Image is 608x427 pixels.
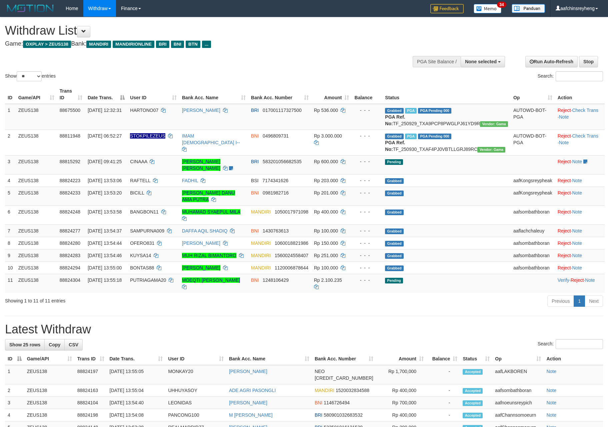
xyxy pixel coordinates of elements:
[182,228,227,233] a: DAFFA AQIL SHADIQ
[5,397,24,409] td: 3
[546,400,556,405] a: Note
[107,365,166,384] td: [DATE] 13:55:05
[572,108,598,113] a: Check Trans
[314,209,338,214] span: Rp 400.000
[60,265,80,270] span: 88824294
[385,114,405,126] b: PGA Ref. No:
[385,108,404,114] span: Grabbed
[49,342,60,347] span: Copy
[179,85,248,104] th: Bank Acc. Name: activate to sort column ascending
[558,133,571,139] a: Reject
[572,240,582,246] a: Note
[555,85,605,104] th: Action
[16,174,57,187] td: ZEUS138
[311,85,352,104] th: Amount: activate to sort column ascending
[182,108,220,113] a: [PERSON_NAME]
[555,174,605,187] td: ·
[5,71,56,81] label: Show entries
[88,265,122,270] span: [DATE] 13:55:00
[426,397,460,409] td: -
[555,274,605,293] td: · ·
[405,108,417,114] span: Marked by aaftrukkakada
[558,253,571,258] a: Reject
[165,365,226,384] td: MONKAY20
[24,409,75,421] td: ZEUS138
[5,353,24,365] th: ID: activate to sort column descending
[418,134,451,139] span: PGA Pending
[558,190,571,196] a: Reject
[461,56,505,67] button: None selected
[315,388,334,393] span: MANDIRI
[477,147,505,153] span: Vendor URL: https://trx31.1velocity.biz
[413,56,461,67] div: PGA Site Balance /
[572,209,582,214] a: Note
[251,190,259,196] span: BNI
[497,2,506,8] span: 34
[354,177,380,184] div: - - -
[559,114,569,120] a: Note
[248,85,311,104] th: Bank Acc. Number: activate to sort column ascending
[251,240,271,246] span: MANDIRI
[182,178,198,183] a: FADHIL
[130,228,164,233] span: SAMPURNA009
[5,249,16,261] td: 9
[585,277,595,283] a: Note
[385,140,405,152] b: PGA Ref. No:
[315,412,322,418] span: BRI
[107,397,166,409] td: [DATE] 13:54:40
[555,155,605,174] td: ·
[555,261,605,274] td: ·
[585,295,603,307] a: Next
[324,412,363,418] span: Copy 580901032683532 to clipboard
[511,85,555,104] th: Op: activate to sort column ascending
[525,56,578,67] a: Run Auto-Refresh
[229,388,276,393] a: ADE AGRI PASONGLI
[385,159,403,165] span: Pending
[558,178,571,183] a: Reject
[558,265,571,270] a: Reject
[559,140,569,145] a: Note
[418,108,451,114] span: PGA Pending
[315,400,322,405] span: BNI
[182,265,220,270] a: [PERSON_NAME]
[57,85,85,104] th: Trans ID: activate to sort column ascending
[88,178,122,183] span: [DATE] 13:53:06
[263,277,289,283] span: Copy 1248106429 to clipboard
[511,130,555,155] td: AUTOWD-BOT-PGA
[512,4,545,13] img: panduan.png
[44,339,65,350] a: Copy
[113,41,154,48] span: MANDIRIONLINE
[579,56,598,67] a: Stop
[354,277,380,283] div: - - -
[385,253,404,259] span: Grabbed
[511,249,555,261] td: aafsombathboran
[171,41,184,48] span: BNI
[5,323,603,336] h1: Latest Withdraw
[229,369,267,374] a: [PERSON_NAME]
[263,108,302,113] span: Copy 017001117327500 to clipboard
[69,342,78,347] span: CSV
[385,178,404,184] span: Grabbed
[555,130,605,155] td: · ·
[572,190,582,196] a: Note
[130,190,144,196] span: BICILL
[558,108,571,113] a: Reject
[251,253,271,258] span: MANDIRI
[226,353,312,365] th: Bank Acc. Name: activate to sort column ascending
[263,133,289,139] span: Copy 0496809731 to clipboard
[88,240,122,246] span: [DATE] 13:54:44
[16,187,57,206] td: ZEUS138
[572,253,582,258] a: Note
[130,108,158,113] span: HARTONO07
[229,412,273,418] a: M [PERSON_NAME]
[558,159,571,164] a: Reject
[75,365,107,384] td: 88824197
[5,174,16,187] td: 4
[130,159,147,164] span: CINAAA
[385,228,404,234] span: Grabbed
[555,249,605,261] td: ·
[354,158,380,165] div: - - -
[88,133,122,139] span: [DATE] 06:52:27
[130,133,165,139] span: Nama rekening ada tanda titik/strip, harap diedit
[385,241,404,246] span: Grabbed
